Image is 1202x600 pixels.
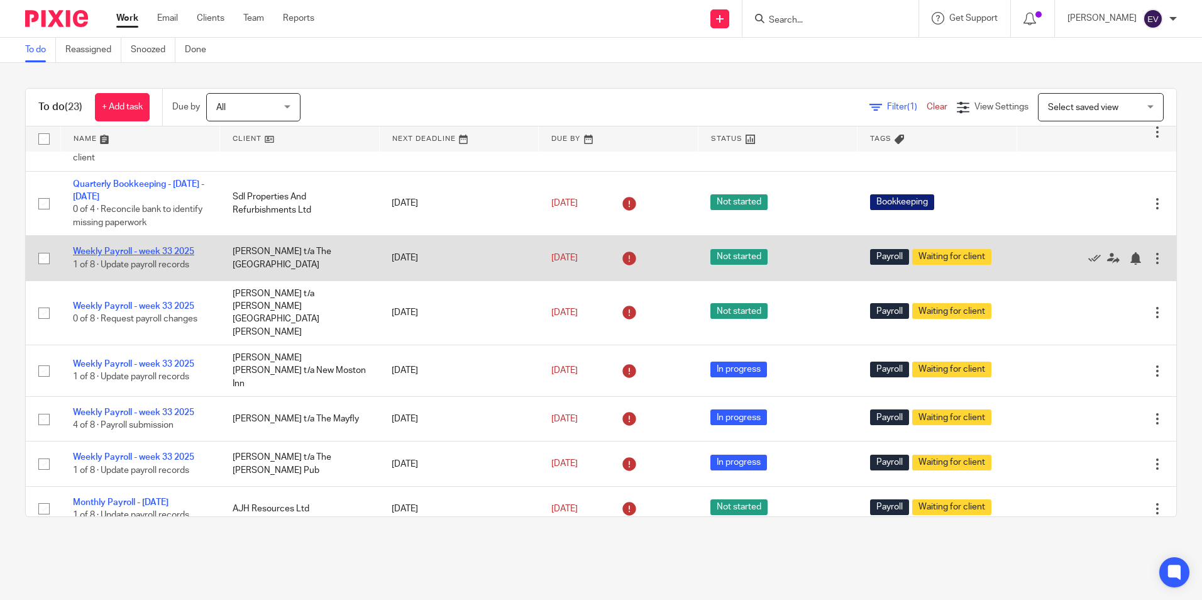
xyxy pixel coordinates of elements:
[912,249,991,265] span: Waiting for client
[379,345,539,397] td: [DATE]
[95,93,150,121] a: + Add task
[73,206,202,228] span: 0 of 4 · Reconcile bank to identify missing paperwork
[73,180,204,201] a: Quarterly Bookkeeping - [DATE] - [DATE]
[927,103,947,111] a: Clear
[73,498,168,507] a: Monthly Payroll - [DATE]
[157,12,178,25] a: Email
[73,408,194,417] a: Weekly Payroll - week 33 2025
[870,249,909,265] span: Payroll
[73,466,189,475] span: 1 of 8 · Update payroll records
[551,253,578,262] span: [DATE]
[912,499,991,515] span: Waiting for client
[551,308,578,317] span: [DATE]
[710,409,767,425] span: In progress
[379,171,539,236] td: [DATE]
[710,499,768,515] span: Not started
[220,281,380,345] td: [PERSON_NAME] t/a [PERSON_NAME][GEOGRAPHIC_DATA][PERSON_NAME]
[710,455,767,470] span: In progress
[220,236,380,281] td: [PERSON_NAME] t/a The [GEOGRAPHIC_DATA]
[1067,12,1137,25] p: [PERSON_NAME]
[379,281,539,345] td: [DATE]
[870,455,909,470] span: Payroll
[220,171,380,236] td: Sdl Properties And Refurbishments Ltd
[131,38,175,62] a: Snoozed
[65,102,82,112] span: (23)
[283,12,314,25] a: Reports
[551,459,578,468] span: [DATE]
[870,409,909,425] span: Payroll
[220,442,380,486] td: [PERSON_NAME] t/a The [PERSON_NAME] Pub
[73,302,194,311] a: Weekly Payroll - week 33 2025
[974,103,1028,111] span: View Settings
[185,38,216,62] a: Done
[551,504,578,513] span: [DATE]
[551,199,578,208] span: [DATE]
[116,12,138,25] a: Work
[38,101,82,114] h1: To do
[912,303,991,319] span: Waiting for client
[870,303,909,319] span: Payroll
[220,397,380,442] td: [PERSON_NAME] t/a The Mayfly
[1048,103,1118,112] span: Select saved view
[73,511,189,519] span: 1 of 8 · Update payroll records
[379,236,539,281] td: [DATE]
[870,135,891,142] span: Tags
[710,194,768,210] span: Not started
[73,453,194,462] a: Weekly Payroll - week 33 2025
[710,249,768,265] span: Not started
[710,362,767,377] span: In progress
[912,362,991,377] span: Waiting for client
[1143,9,1163,29] img: svg%3E
[912,455,991,470] span: Waiting for client
[768,15,881,26] input: Search
[379,442,539,486] td: [DATE]
[907,103,917,111] span: (1)
[912,409,991,425] span: Waiting for client
[216,103,226,112] span: All
[220,486,380,531] td: AJH Resources Ltd
[197,12,224,25] a: Clients
[73,373,189,382] span: 1 of 8 · Update payroll records
[379,486,539,531] td: [DATE]
[25,38,56,62] a: To do
[551,366,578,375] span: [DATE]
[73,421,174,430] span: 4 of 8 · Payroll submission
[220,345,380,397] td: [PERSON_NAME] [PERSON_NAME] t/a New Moston Inn
[870,499,909,515] span: Payroll
[379,397,539,442] td: [DATE]
[65,38,121,62] a: Reassigned
[949,14,998,23] span: Get Support
[172,101,200,113] p: Due by
[73,260,189,269] span: 1 of 8 · Update payroll records
[243,12,264,25] a: Team
[551,414,578,423] span: [DATE]
[887,103,927,111] span: Filter
[1088,252,1107,264] a: Mark as done
[870,362,909,377] span: Payroll
[73,315,197,324] span: 0 of 8 · Request payroll changes
[870,194,934,210] span: Bookkeeping
[25,10,88,27] img: Pixie
[73,247,194,256] a: Weekly Payroll - week 33 2025
[73,360,194,369] a: Weekly Payroll - week 33 2025
[710,303,768,319] span: Not started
